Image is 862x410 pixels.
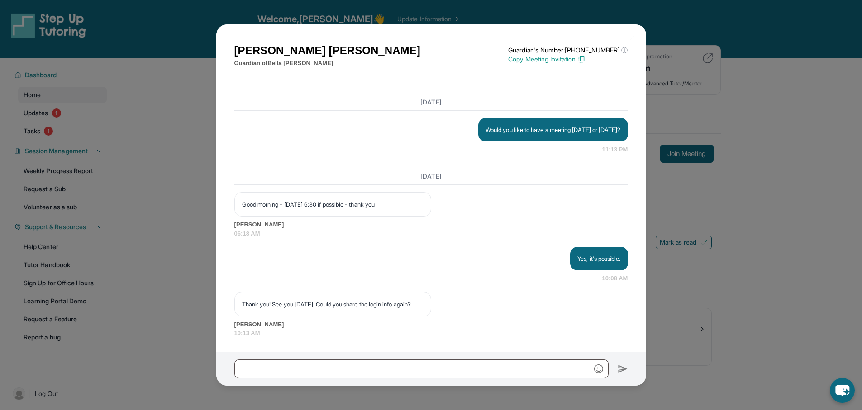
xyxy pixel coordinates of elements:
img: Emoji [594,364,603,373]
img: Close Icon [629,34,636,42]
img: Send icon [618,363,628,374]
p: Good morning - [DATE] 6:30 if possible - thank you [242,200,424,209]
span: 10:08 AM [602,274,628,283]
button: chat-button [830,378,855,403]
span: 06:18 AM [234,229,628,238]
span: [PERSON_NAME] [234,320,628,329]
span: ⓘ [621,46,628,55]
p: Copy Meeting Invitation [508,55,628,64]
h1: [PERSON_NAME] [PERSON_NAME] [234,42,420,59]
h3: [DATE] [234,98,628,107]
p: Guardian of Bella [PERSON_NAME] [234,59,420,68]
p: Guardian's Number: [PHONE_NUMBER] [508,46,628,55]
p: Yes, it's possible. [577,254,620,263]
img: Copy Icon [577,55,586,63]
span: 10:13 AM [234,329,628,338]
span: 11:13 PM [602,145,628,154]
p: Would you like to have a meeting [DATE] or [DATE]? [486,125,621,134]
span: [PERSON_NAME] [234,220,628,229]
h3: [DATE] [234,172,628,181]
p: Thank you! See you [DATE]. Could you share the login info again? [242,300,424,309]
